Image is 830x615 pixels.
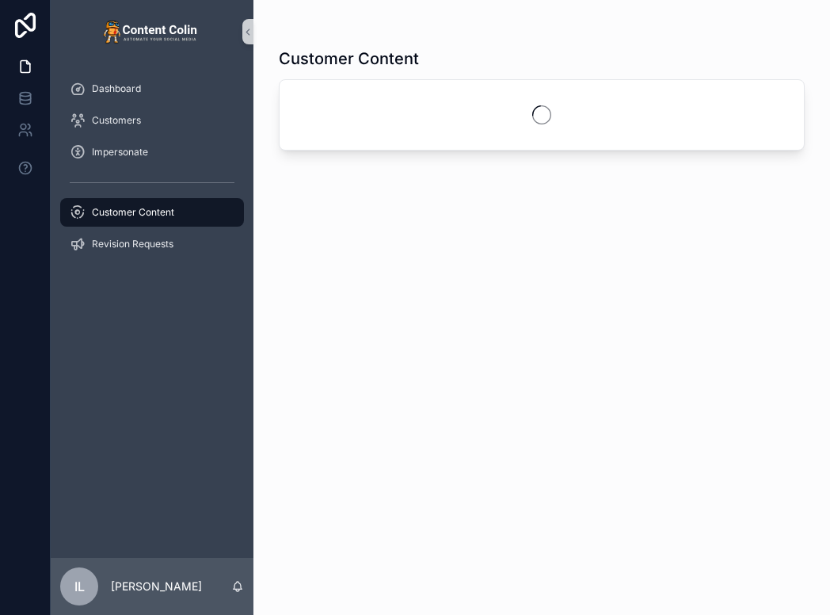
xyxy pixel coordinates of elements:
a: Revision Requests [60,230,244,258]
a: Impersonate [60,138,244,166]
span: Impersonate [92,146,148,159]
span: Customers [92,114,141,127]
img: App logo [103,19,201,44]
h1: Customer Content [279,48,419,70]
p: [PERSON_NAME] [111,579,202,594]
a: Customer Content [60,198,244,227]
span: Revision Requests [92,238,173,250]
span: Customer Content [92,206,174,219]
a: Dashboard [60,74,244,103]
div: scrollable content [51,63,253,279]
span: Dashboard [92,82,141,95]
span: IL [74,577,85,596]
a: Customers [60,106,244,135]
